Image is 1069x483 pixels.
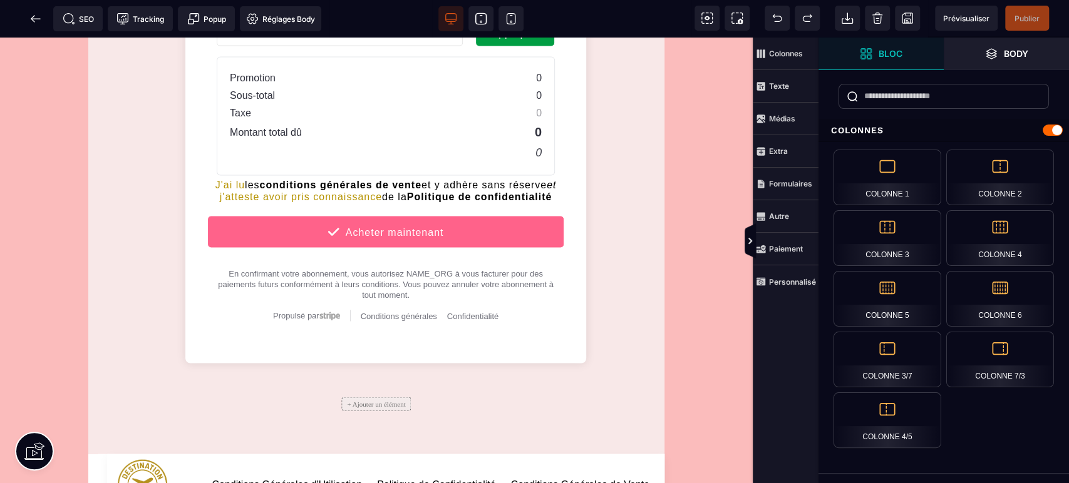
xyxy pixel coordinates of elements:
span: Extra [753,135,819,168]
div: Colonnes [819,119,1069,142]
text: Montant total dû [230,89,302,101]
strong: Extra [769,146,788,156]
span: Aperçu [935,6,998,31]
strong: Paiement [769,244,803,253]
span: Défaire [765,6,790,31]
span: Paiement [753,233,819,265]
span: Popup [187,13,226,25]
a: Politique de Confidentialité [377,439,495,455]
strong: Médias [769,114,795,123]
span: Publier [1015,14,1040,23]
span: Réglages Body [246,13,315,25]
text: Taxe [230,70,251,81]
span: Importer [835,6,860,31]
text: 0 [536,70,542,81]
span: Voir bureau [438,6,463,31]
div: Colonne 7/3 [946,332,1054,387]
div: Colonne 5 [834,271,941,327]
span: Autre [753,200,819,233]
span: Afficher les vues [819,223,831,260]
div: Colonne 4 [946,210,1054,266]
div: Colonne 2 [946,150,1054,205]
span: Tracking [116,13,164,25]
span: Voir tablette [468,6,493,31]
strong: Personnalisé [769,277,816,287]
span: Rétablir [795,6,820,31]
div: Colonne 4/5 [834,392,941,448]
img: 50fb1381c84962a46156ac928aab38bf_LOGO_aucun_blanc.png [118,422,167,471]
span: Personnalisé [753,265,819,298]
text: Sous-total [230,53,275,64]
span: Ouvrir les calques [944,38,1069,70]
span: Propulsé par [273,273,319,282]
strong: Formulaires [769,179,812,188]
span: SEO [63,13,94,25]
span: Enregistrer [895,6,920,31]
a: Conditions générales [361,273,437,283]
span: Voir les composants [695,6,720,31]
div: Colonne 1 [834,150,941,205]
a: Propulsé par [273,273,340,283]
span: Formulaires [753,168,819,200]
span: Colonnes [753,38,819,70]
strong: Body [1004,49,1028,58]
span: Créer une alerte modale [178,6,235,31]
div: Colonne 6 [946,271,1054,327]
a: Confidentialité [447,273,498,283]
strong: Bloc [879,49,902,58]
span: Capture d'écran [725,6,750,31]
text: 0 [535,108,542,121]
button: Acheter maintenant [207,178,564,210]
strong: Texte [769,81,789,91]
div: Colonne 3/7 [834,332,941,387]
text: 0 [536,53,542,64]
span: Favicon [240,6,321,31]
strong: Colonnes [769,49,803,58]
span: Nettoyage [865,6,890,31]
a: Conditions Générales d'Utilisation [212,439,362,455]
text: les et y adhère sans réserve de la [207,138,564,168]
span: Ouvrir les blocs [819,38,944,70]
text: 0 [536,35,542,46]
b: Politique de confidentialité [407,153,552,164]
i: et [547,141,556,152]
text: Promotion [230,35,276,46]
span: Voir mobile [498,6,524,31]
a: Conditions Générales de Vente [511,439,649,455]
b: conditions générales de vente [260,141,421,152]
span: Texte [753,70,819,103]
text: 0 [535,88,542,102]
span: Métadata SEO [53,6,103,31]
div: Colonne 3 [834,210,941,266]
strong: Autre [769,211,789,221]
span: Enregistrer le contenu [1005,6,1049,31]
span: Code de suivi [108,6,173,31]
div: En confirmant votre abonnement, vous autorisez NAME_ORG à vous facturer pour des paiements futurs... [207,230,564,262]
span: Médias [753,103,819,135]
span: Prévisualiser [943,14,989,23]
span: Retour [23,6,48,31]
